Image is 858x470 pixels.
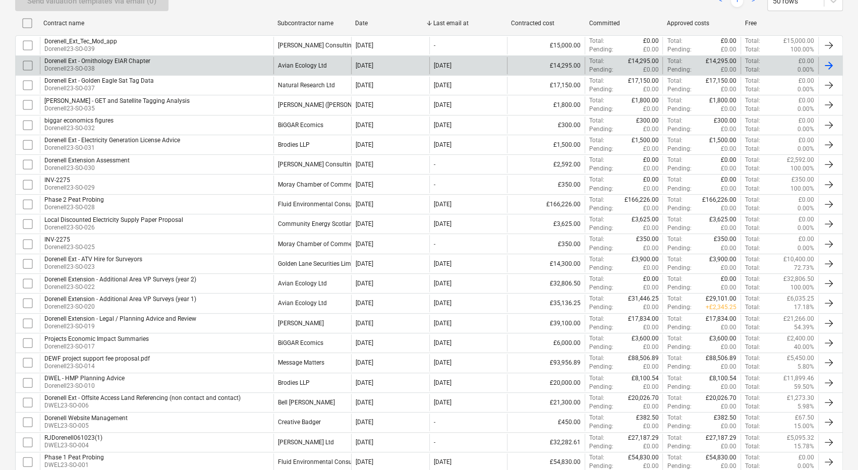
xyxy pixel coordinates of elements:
p: £0.00 [798,116,814,125]
p: £300.00 [714,116,736,125]
p: £10,400.00 [783,255,814,264]
p: Total : [745,315,760,323]
p: £166,226.00 [624,196,658,204]
div: £350.00 [507,235,585,252]
div: INV-2275 [44,177,95,184]
p: £0.00 [643,125,658,134]
p: Pending : [589,164,613,173]
div: £39,100.00 [507,315,585,332]
p: 0.00% [797,145,814,153]
p: Dorenell23-SO-025 [44,243,95,252]
p: Total : [589,116,604,125]
p: 54.39% [794,323,814,332]
p: Total : [667,235,682,244]
p: Total : [589,275,604,283]
p: £1,500.00 [709,136,736,145]
p: Pending : [667,125,691,134]
p: £2,592.00 [787,156,814,164]
p: £0.00 [643,185,658,193]
p: Pending : [589,303,613,312]
div: [DATE] [356,280,373,287]
p: £0.00 [721,37,736,45]
p: £3,625.00 [631,215,658,224]
div: Committed [589,20,659,27]
p: Pending : [589,66,613,74]
p: £3,600.00 [709,334,736,343]
div: [DATE] [356,339,373,346]
p: Total : [589,37,604,45]
div: Community Energy Scotland Ltd [278,220,366,227]
div: £35,136.25 [507,295,585,312]
div: Blake Clough Consulting [278,42,355,49]
p: Total : [745,57,760,66]
div: [DATE] [434,320,451,327]
p: £0.00 [721,85,736,94]
p: Dorenell23-SO-026 [44,223,183,232]
div: Dorenell Ext - Ornithology EIAR Chapter [44,57,150,65]
p: £166,226.00 [702,196,736,204]
div: £14,295.00 [507,57,585,74]
p: £15,000.00 [783,37,814,45]
div: £350.00 [507,175,585,193]
p: £0.00 [643,164,658,173]
p: £3,900.00 [631,255,658,264]
p: £0.00 [721,175,736,184]
p: Total : [745,125,760,134]
p: £6,035.25 [787,295,814,303]
p: Pending : [667,323,691,332]
p: £0.00 [643,37,658,45]
p: £0.00 [643,145,658,153]
p: £0.00 [721,323,736,332]
p: £0.00 [643,323,658,332]
div: - [434,161,435,168]
p: £0.00 [643,105,658,113]
p: £31,446.25 [627,295,658,303]
div: Moray Chamber of Commerce [278,241,360,248]
div: [DATE] [434,300,451,307]
p: 100.00% [790,164,814,173]
p: Total : [667,255,682,264]
p: Dorenell23-SO-038 [44,65,150,73]
p: Total : [667,196,682,204]
p: Total : [745,156,760,164]
p: Dorenell23-SO-032 [44,124,113,133]
p: Pending : [667,164,691,173]
div: Last email at [433,20,503,27]
p: Pending : [589,224,613,232]
div: £3,625.00 [507,215,585,232]
p: Pending : [589,125,613,134]
p: Dorenell23-SO-022 [44,283,196,291]
p: Total : [589,196,604,204]
p: Pending : [589,185,613,193]
div: [DATE] [434,101,451,108]
p: £0.00 [643,175,658,184]
iframe: Chat Widget [808,422,858,470]
p: £0.00 [643,204,658,213]
p: £0.00 [643,303,658,312]
p: Dorenell23-SO-028 [44,203,104,212]
div: Phase 2 Peat Probing [44,196,104,203]
p: Total : [745,164,760,173]
p: £0.00 [721,145,736,153]
div: Moray Chamber of Commerce [278,181,360,188]
div: - [434,181,435,188]
p: Total : [745,264,760,272]
div: £450.00 [507,414,585,431]
p: £0.00 [721,45,736,54]
div: [DATE] [434,280,451,287]
div: [DATE] [356,260,373,267]
p: Total : [667,136,682,145]
div: [DATE] [356,300,373,307]
p: £0.00 [643,66,658,74]
p: £0.00 [798,96,814,105]
p: £0.00 [643,275,658,283]
p: £350.00 [791,175,814,184]
p: Total : [745,244,760,253]
p: Total : [745,45,760,54]
div: [PERSON_NAME] - GET and Satellite Tagging Analysis [44,97,190,104]
div: Avian Ecology Ltd [278,62,327,69]
p: Dorenell23-SO-020 [44,303,196,311]
div: Contract name [43,20,269,27]
p: + £2,345.25 [706,303,736,312]
div: £1,800.00 [507,96,585,113]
